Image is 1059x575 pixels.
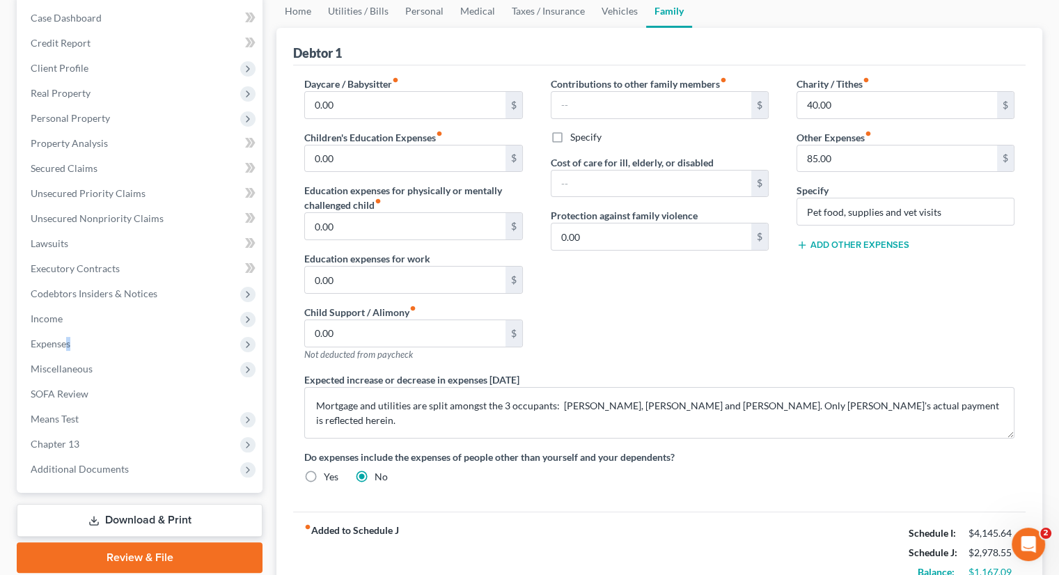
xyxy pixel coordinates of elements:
i: fiber_manual_record [863,77,870,84]
strong: Schedule J: [909,546,957,558]
label: Specify [797,183,829,198]
div: $ [997,145,1014,172]
label: Other Expenses [797,130,872,145]
span: Codebtors Insiders & Notices [31,287,157,299]
a: Lawsuits [19,231,262,256]
label: Child Support / Alimony [304,305,416,320]
i: fiber_manual_record [409,305,416,312]
i: fiber_manual_record [392,77,399,84]
a: Credit Report [19,31,262,56]
input: -- [797,145,997,172]
a: Executory Contracts [19,256,262,281]
button: Add Other Expenses [797,239,909,251]
label: No [375,470,388,484]
div: $4,145.64 [968,526,1014,540]
div: $2,978.55 [968,546,1014,560]
div: $ [751,171,768,197]
div: $ [997,92,1014,118]
input: -- [305,92,505,118]
i: fiber_manual_record [865,130,872,137]
a: Unsecured Priority Claims [19,181,262,206]
i: fiber_manual_record [720,77,727,84]
iframe: Intercom live chat [1012,528,1045,561]
span: Expenses [31,338,70,349]
label: Expected increase or decrease in expenses [DATE] [304,372,519,387]
a: Secured Claims [19,156,262,181]
span: Secured Claims [31,162,97,174]
div: Debtor 1 [293,45,342,61]
input: -- [305,320,505,347]
label: Charity / Tithes [797,77,870,91]
span: Miscellaneous [31,363,93,375]
a: Download & Print [17,504,262,537]
a: Case Dashboard [19,6,262,31]
a: Review & File [17,542,262,573]
span: 2 [1040,528,1051,539]
a: SOFA Review [19,381,262,407]
div: $ [751,223,768,250]
i: fiber_manual_record [304,523,311,530]
span: Credit Report [31,37,91,49]
label: Education expenses for physically or mentally challenged child [304,183,522,212]
span: Additional Documents [31,463,129,475]
span: Executory Contracts [31,262,120,274]
label: Cost of care for ill, elderly, or disabled [551,155,714,170]
span: Lawsuits [31,237,68,249]
label: Education expenses for work [304,251,430,266]
i: fiber_manual_record [375,198,382,205]
span: Not deducted from paycheck [304,349,413,360]
span: Unsecured Nonpriority Claims [31,212,164,224]
span: Income [31,313,63,324]
label: Protection against family violence [551,208,698,223]
div: $ [505,267,522,293]
input: -- [797,92,997,118]
span: Unsecured Priority Claims [31,187,146,199]
strong: Schedule I: [909,527,956,539]
span: Case Dashboard [31,12,102,24]
div: $ [505,92,522,118]
div: $ [505,145,522,172]
label: Contributions to other family members [551,77,727,91]
input: -- [551,223,751,250]
input: -- [551,92,751,118]
input: Specify... [797,198,1014,225]
label: Daycare / Babysitter [304,77,399,91]
span: Client Profile [31,62,88,74]
input: -- [305,145,505,172]
input: -- [305,213,505,239]
input: -- [305,267,505,293]
label: Yes [324,470,338,484]
label: Children's Education Expenses [304,130,443,145]
input: -- [551,171,751,197]
label: Specify [570,130,602,144]
span: Real Property [31,87,91,99]
label: Do expenses include the expenses of people other than yourself and your dependents? [304,450,1014,464]
i: fiber_manual_record [436,130,443,137]
a: Property Analysis [19,131,262,156]
span: Personal Property [31,112,110,124]
div: $ [505,320,522,347]
div: $ [505,213,522,239]
span: Chapter 13 [31,438,79,450]
span: Property Analysis [31,137,108,149]
span: Means Test [31,413,79,425]
div: $ [751,92,768,118]
a: Unsecured Nonpriority Claims [19,206,262,231]
span: SOFA Review [31,388,88,400]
